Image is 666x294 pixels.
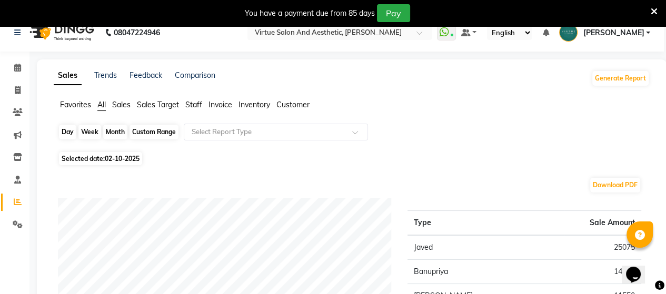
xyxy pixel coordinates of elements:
[559,23,578,42] img: Bharath
[105,155,140,163] span: 02-10-2025
[78,125,101,139] div: Week
[112,100,131,109] span: Sales
[130,125,178,139] div: Custom Range
[407,235,564,260] td: Javed
[377,4,410,22] button: Pay
[622,252,655,283] iframe: chat widget
[94,70,117,80] a: Trends
[130,70,162,80] a: Feedback
[238,100,270,109] span: Inventory
[59,152,142,165] span: Selected date:
[564,211,641,236] th: Sale Amount
[407,211,564,236] th: Type
[59,125,76,139] div: Day
[137,100,179,109] span: Sales Target
[583,27,644,38] span: [PERSON_NAME]
[564,260,641,284] td: 14899
[25,18,97,47] img: logo
[245,8,375,19] div: You have a payment due from 85 days
[185,100,202,109] span: Staff
[276,100,310,109] span: Customer
[407,260,564,284] td: Banupriya
[97,100,106,109] span: All
[60,100,91,109] span: Favorites
[175,70,215,80] a: Comparison
[103,125,127,139] div: Month
[564,235,641,260] td: 25075
[592,71,649,86] button: Generate Report
[54,66,82,85] a: Sales
[590,178,640,192] button: Download PDF
[208,100,232,109] span: Invoice
[114,18,160,47] b: 08047224946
